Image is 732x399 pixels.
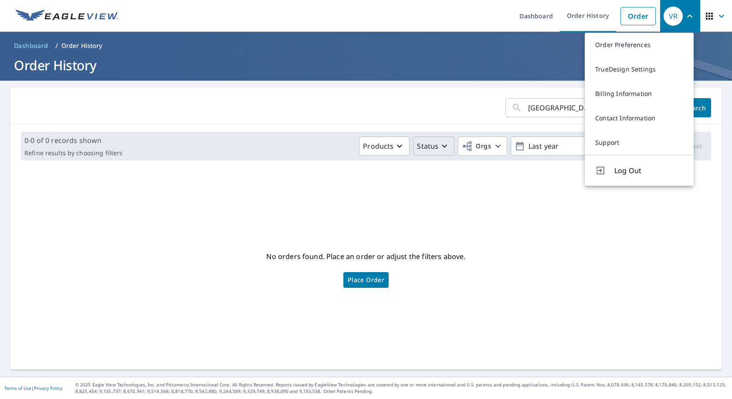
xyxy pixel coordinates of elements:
img: EV Logo [16,10,119,23]
a: Billing Information [585,82,694,106]
p: Last year [525,139,627,154]
a: Dashboard [10,39,52,53]
span: Dashboard [14,41,48,50]
p: 0-0 of 0 records shown [24,135,122,146]
button: Products [359,136,410,156]
span: Place Order [348,278,384,282]
p: Refine results by choosing filters [24,149,122,157]
button: Log Out [585,155,694,186]
p: Order History [61,41,102,50]
button: Search [680,98,711,117]
a: Contact Information [585,106,694,130]
a: Order [620,7,656,25]
input: Address, Report #, Claim ID, etc. [528,95,656,120]
nav: breadcrumb [10,39,722,53]
p: No orders found. Place an order or adjust the filters above. [266,249,465,263]
span: Log Out [614,165,683,176]
p: Products [363,141,393,151]
div: VR [664,7,683,26]
span: Search [687,104,704,112]
a: Terms of Use [4,385,31,391]
button: Last year [511,136,641,156]
a: Privacy Policy [34,385,62,391]
p: © 2025 Eagle View Technologies, Inc. and Pictometry International Corp. All Rights Reserved. Repo... [75,382,728,395]
a: Support [585,130,694,155]
p: Status [417,141,438,151]
a: TrueDesign Settings [585,57,694,82]
a: Order Preferences [585,33,694,57]
button: Orgs [458,136,507,156]
h1: Order History [10,56,722,74]
span: Orgs [462,141,491,152]
li: / [55,41,58,51]
button: Status [413,136,454,156]
p: | [4,385,62,391]
a: Place Order [343,272,389,288]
